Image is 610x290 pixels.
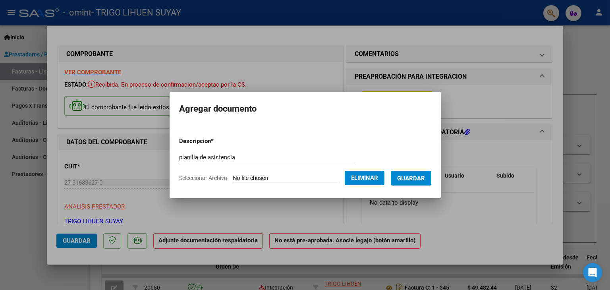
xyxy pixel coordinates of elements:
[179,175,227,181] span: Seleccionar Archivo
[351,174,378,182] span: Eliminar
[397,175,425,182] span: Guardar
[583,263,602,282] div: Open Intercom Messenger
[391,171,431,186] button: Guardar
[179,137,255,146] p: Descripcion
[179,101,431,116] h2: Agregar documento
[345,171,384,185] button: Eliminar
